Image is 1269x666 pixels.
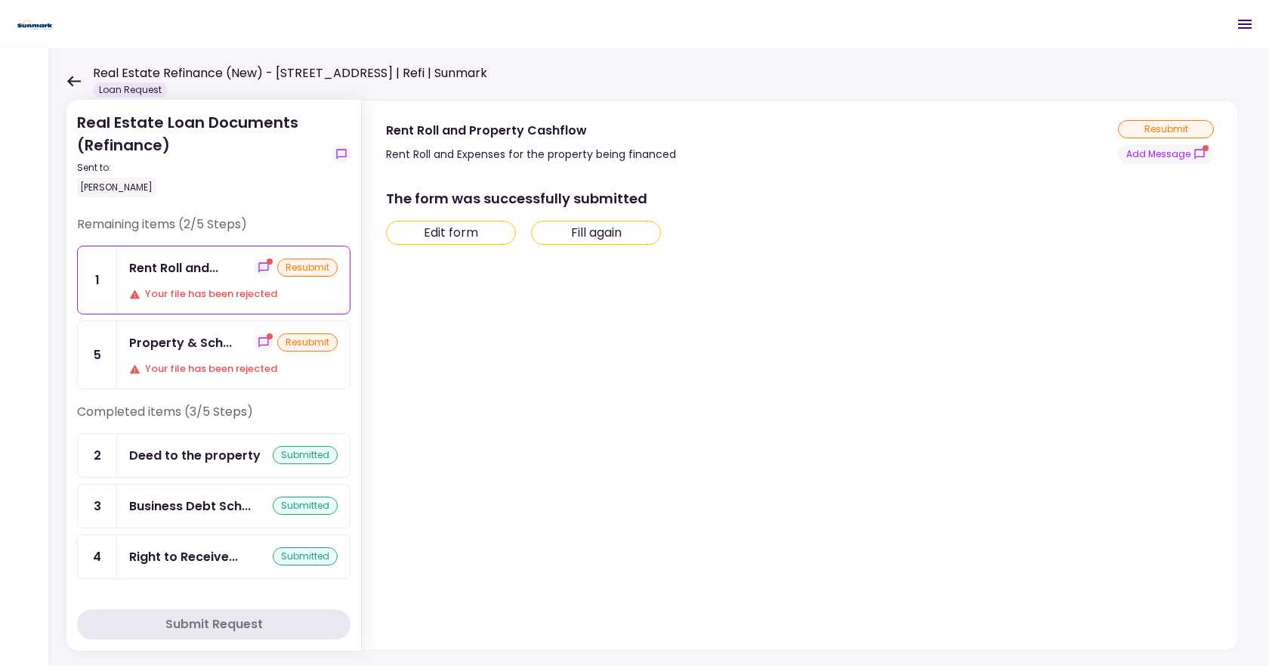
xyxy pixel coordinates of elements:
div: Rent Roll and Property Cashflow [386,121,676,140]
div: resubmit [277,259,338,277]
div: 3 [78,485,117,528]
a: 3Business Debt Schedulesubmitted [77,484,350,528]
div: 4 [78,535,117,578]
div: Rent Roll and Expenses for the property being financed [386,145,676,163]
div: Right to Receive Appraisal [129,547,238,566]
button: Open menu [1227,6,1263,42]
div: Loan Request [93,82,168,98]
img: Partner icon [15,13,55,36]
div: Rent Roll and Property CashflowRent Roll and Expenses for the property being financedresubmitshow... [361,100,1239,651]
div: [PERSON_NAME] [77,178,156,197]
div: 1 [78,246,117,314]
div: submitted [273,497,338,515]
a: 4Right to Receive Appraisalsubmitted [77,534,350,579]
div: Remaining items (2/5 Steps) [77,215,350,246]
div: 2 [78,434,117,477]
div: The form was successfully submitted [386,188,1211,209]
button: show-messages [255,333,273,352]
div: Your file has been rejected [129,287,338,302]
div: Your file has been rejected [129,361,338,376]
div: resubmit [277,333,338,352]
button: Submit Request [77,609,350,640]
div: Completed items (3/5 Steps) [77,403,350,433]
button: Fill again [531,221,661,245]
div: Sent to: [77,161,326,175]
div: 5 [78,321,117,389]
div: submitted [273,547,338,565]
div: Property & School Tax Bills [129,333,232,352]
button: show-messages [1118,144,1214,164]
button: Edit form [386,221,516,245]
div: Real Estate Loan Documents (Refinance) [77,111,326,197]
div: Business Debt Schedule [129,497,251,516]
a: 5Property & School Tax Billsshow-messagesresubmitYour file has been rejected [77,321,350,389]
div: Deed to the property [129,446,261,465]
div: Submit Request [165,615,263,633]
a: 1Rent Roll and Property Cashflowshow-messagesresubmitYour file has been rejected [77,246,350,314]
h1: Real Estate Refinance (New) - [STREET_ADDRESS] | Refi | Sunmark [93,64,487,82]
a: 2Deed to the propertysubmitted [77,433,350,478]
div: Rent Roll and Property Cashflow [129,259,218,277]
button: show-messages [255,259,273,277]
div: resubmit [1118,120,1214,138]
button: show-messages [332,145,350,163]
div: submitted [273,446,338,464]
